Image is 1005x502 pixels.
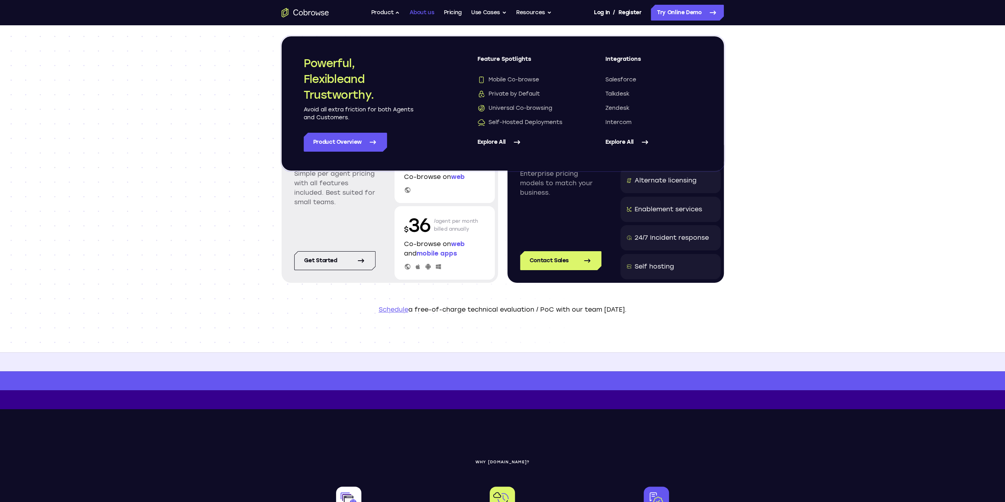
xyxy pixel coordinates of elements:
[477,90,574,98] a: Private by DefaultPrivate by Default
[304,133,387,152] a: Product Overview
[477,118,562,126] span: Self-Hosted Deployments
[618,5,641,21] a: Register
[605,76,636,84] span: Salesforce
[477,104,552,112] span: Universal Co-browsing
[516,5,552,21] button: Resources
[594,5,610,21] a: Log In
[477,104,574,112] a: Universal Co-browsingUniversal Co-browsing
[477,118,485,126] img: Self-Hosted Deployments
[477,55,574,70] span: Feature Spotlights
[477,90,540,98] span: Private by Default
[635,205,702,214] div: Enablement services
[477,104,485,112] img: Universal Co-browsing
[410,5,434,21] a: About us
[605,90,629,98] span: Talkdesk
[404,225,409,234] span: $
[434,212,478,238] p: /agent per month billed annually
[282,460,724,464] p: WHY [DOMAIN_NAME]?
[477,90,485,98] img: Private by Default
[404,239,485,258] p: Co-browse on and
[605,118,702,126] a: Intercom
[605,133,702,152] a: Explore All
[417,250,457,257] span: mobile apps
[404,172,485,182] p: Co-browse on
[605,104,702,112] a: Zendesk
[379,306,408,313] a: Schedule
[605,104,629,112] span: Zendesk
[651,5,724,21] a: Try Online Demo
[477,76,485,84] img: Mobile Co-browse
[477,118,574,126] a: Self-Hosted DeploymentsSelf-Hosted Deployments
[520,169,601,197] p: Enterprise pricing models to match your business.
[371,5,400,21] button: Product
[294,169,376,207] p: Simple per agent pricing with all features included. Best suited for small teams.
[477,76,574,84] a: Mobile Co-browseMobile Co-browse
[605,118,631,126] span: Intercom
[605,76,702,84] a: Salesforce
[451,173,465,180] span: web
[451,240,465,248] span: web
[471,5,507,21] button: Use Cases
[520,251,601,270] a: Contact Sales
[605,55,702,70] span: Integrations
[635,176,697,185] div: Alternate licensing
[304,106,414,122] p: Avoid all extra friction for both Agents and Customers.
[304,55,414,103] h2: Powerful, Flexible and Trustworthy.
[477,76,539,84] span: Mobile Co-browse
[282,8,329,17] a: Go to the home page
[635,233,709,243] div: 24/7 Incident response
[404,212,431,238] p: 36
[635,262,674,271] div: Self hosting
[613,8,615,17] span: /
[477,133,574,152] a: Explore All
[294,251,376,270] a: Get started
[605,90,702,98] a: Talkdesk
[443,5,462,21] a: Pricing
[282,305,724,314] p: a free-of-charge technical evaluation / PoC with our team [DATE].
